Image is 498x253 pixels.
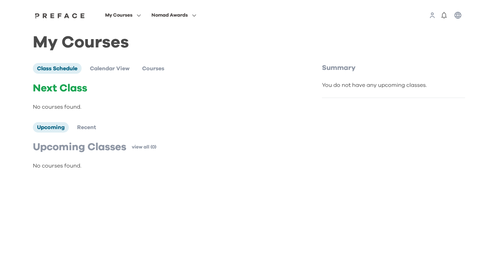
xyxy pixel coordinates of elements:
p: Summary [322,63,465,73]
span: Calendar View [90,66,130,71]
button: Nomad Awards [149,11,199,20]
span: Recent [77,125,96,130]
a: Preface Logo [33,12,86,18]
div: You do not have any upcoming classes. [322,81,465,89]
span: Class Schedule [37,66,77,71]
p: No courses found. [33,162,293,170]
h1: My Courses [33,39,465,46]
img: Preface Logo [33,13,86,18]
a: view all (0) [132,144,156,151]
span: Courses [142,66,164,71]
span: Nomad Awards [151,11,188,19]
p: Next Class [33,82,293,94]
p: No courses found. [33,103,293,111]
p: Upcoming Classes [33,141,126,153]
span: Upcoming [37,125,65,130]
button: My Courses [103,11,143,20]
span: My Courses [105,11,132,19]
